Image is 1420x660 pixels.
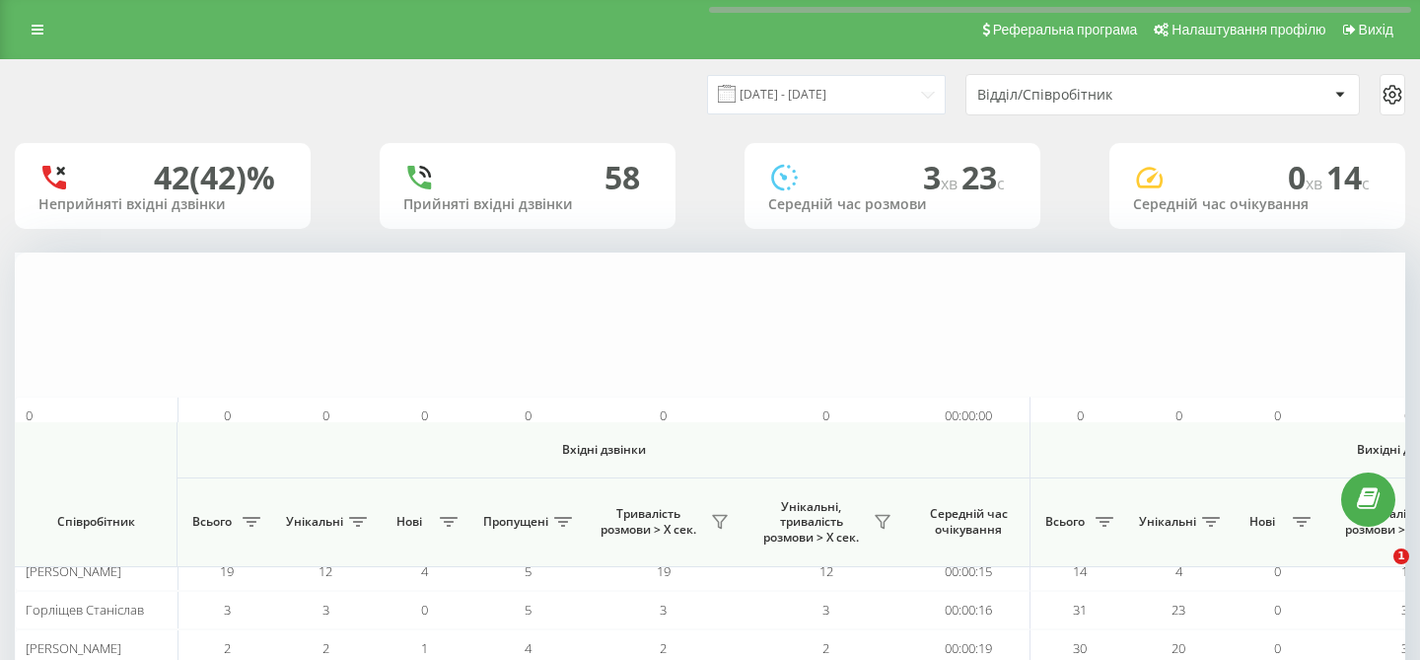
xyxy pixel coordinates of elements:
span: Нові [1238,514,1287,530]
span: 0 [224,406,231,424]
span: 20 [1171,639,1185,657]
span: 0 [525,406,532,424]
span: Реферальна програма [993,22,1138,37]
span: 14 [1073,562,1087,580]
span: хв [941,173,961,194]
span: 0 [1288,156,1326,198]
span: Унікальні [1139,514,1196,530]
span: Співробітник [32,514,160,530]
span: 0 [822,406,829,424]
span: c [1362,173,1370,194]
span: 0 [1274,406,1281,424]
span: 0 [1274,639,1281,657]
span: 0 [660,406,667,424]
span: 30 [1073,639,1087,657]
span: 1 [421,639,428,657]
div: 58 [604,159,640,196]
span: 2 [224,639,231,657]
span: Нові [385,514,434,530]
span: 0 [1404,406,1411,424]
span: 14 [1326,156,1370,198]
span: 2 [822,639,829,657]
span: 4 [421,562,428,580]
span: Всього [187,514,237,530]
span: 14 [1401,562,1415,580]
span: 2 [322,639,329,657]
span: 2 [660,639,667,657]
span: 5 [525,601,532,619]
span: [PERSON_NAME] [26,639,121,657]
iframe: Intercom live chat [1353,549,1400,596]
span: Налаштування профілю [1171,22,1325,37]
span: 0 [1274,562,1281,580]
span: Вхідні дзвінки [229,442,978,458]
span: 4 [525,639,532,657]
span: Унікальні [286,514,343,530]
span: Тривалість розмови > Х сек. [592,506,705,537]
span: 31 [1073,601,1087,619]
span: 0 [1274,601,1281,619]
span: 0 [1077,406,1084,424]
span: Унікальні, тривалість розмови > Х сек. [754,499,868,546]
td: 00:00:15 [907,551,1030,590]
span: 0 [421,406,428,424]
span: 19 [657,562,671,580]
div: Неприйняті вхідні дзвінки [38,196,287,213]
span: 0 [421,601,428,619]
td: 00:00:00 [907,397,1030,435]
div: Прийняті вхідні дзвінки [403,196,652,213]
span: 0 [322,406,329,424]
span: 5 [525,562,532,580]
span: 0 [26,406,33,424]
td: 00:00:16 [907,591,1030,629]
span: Вихід [1359,22,1393,37]
div: 42 (42)% [154,159,275,196]
div: Середній час розмови [768,196,1017,213]
span: Всього [1040,514,1090,530]
span: 4 [1175,562,1182,580]
span: Середній час очікування [922,506,1015,537]
div: Відділ/Співробітник [977,87,1213,104]
span: 23 [1171,601,1185,619]
span: [PERSON_NAME] [26,562,121,580]
span: 23 [961,156,1005,198]
span: 0 [1175,406,1182,424]
span: 19 [220,562,234,580]
span: 30 [1401,639,1415,657]
span: 3 [923,156,961,198]
span: Пропущені [483,514,548,530]
span: хв [1306,173,1326,194]
span: c [997,173,1005,194]
span: 3 [224,601,231,619]
span: 12 [319,562,332,580]
span: Горліщев Станіслав [26,601,144,619]
span: 12 [819,562,833,580]
span: 1 [1393,549,1409,564]
span: 3 [822,601,829,619]
div: Середній час очікування [1133,196,1382,213]
span: 3 [660,601,667,619]
span: 31 [1401,601,1415,619]
span: 3 [322,601,329,619]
